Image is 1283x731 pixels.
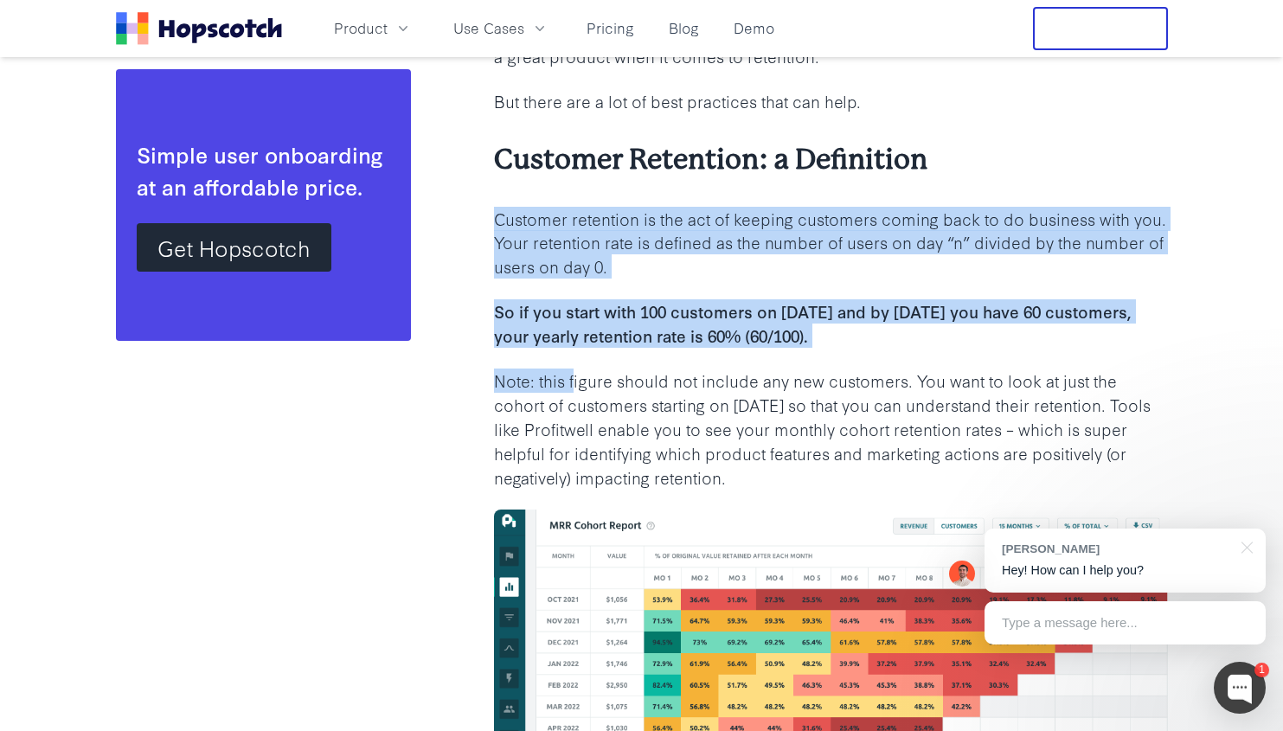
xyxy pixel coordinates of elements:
[494,207,1168,279] p: Customer retention is the act of keeping customers coming back to do business with you. Your rete...
[137,138,390,202] div: Simple user onboarding at an affordable price.
[334,17,388,39] span: Product
[580,14,641,42] a: Pricing
[727,14,781,42] a: Demo
[949,561,975,587] img: Mark Spera
[494,89,1168,113] p: But there are a lot of best practices that can help.
[494,369,1168,489] p: Note: this figure should not include any new customers. You want to look at just the cohort of cu...
[1002,561,1248,580] p: Hey! How can I help you?
[137,223,331,272] a: Get Hopscotch
[985,601,1266,644] div: Type a message here...
[324,14,422,42] button: Product
[1002,541,1231,557] div: [PERSON_NAME]
[443,14,559,42] button: Use Cases
[1033,7,1168,50] button: Free Trial
[116,12,282,45] a: Home
[494,299,1132,347] b: So if you start with 100 customers on [DATE] and by [DATE] you have 60 customers, your yearly ret...
[453,17,524,39] span: Use Cases
[1254,663,1269,677] div: 1
[662,14,706,42] a: Blog
[494,144,927,176] b: Customer Retention: a Definition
